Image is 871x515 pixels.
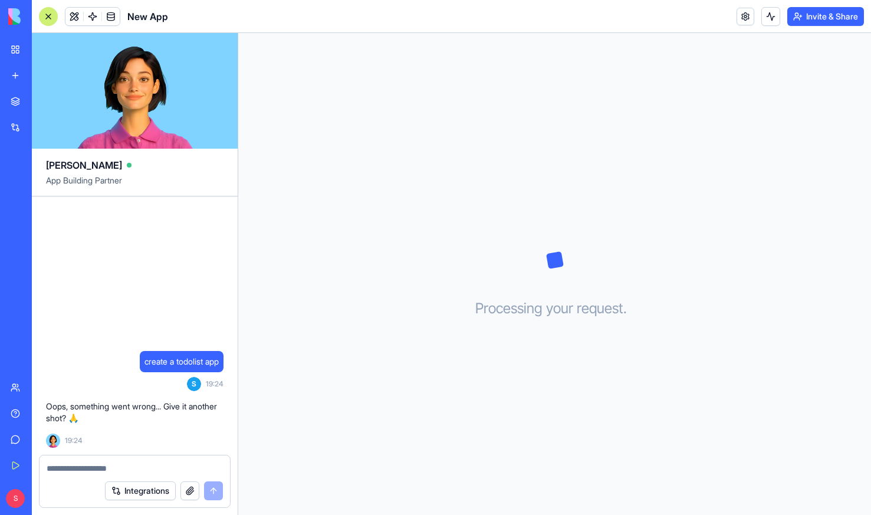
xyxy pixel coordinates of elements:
[144,356,219,368] span: create a todolist app
[623,299,627,318] span: .
[475,299,634,318] h3: Processing your request
[6,489,25,508] span: S
[787,7,864,26] button: Invite & Share
[46,401,223,424] p: Oops, something went wrong... Give it another shot? 🙏
[127,9,168,24] span: New App
[8,8,81,25] img: logo
[65,436,83,445] span: 19:24
[206,379,223,389] span: 19:24
[46,434,60,448] img: Ella_00000_wcx2te.png
[46,158,122,172] span: [PERSON_NAME]
[187,377,201,391] span: S
[46,175,223,196] span: App Building Partner
[105,481,176,500] button: Integrations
